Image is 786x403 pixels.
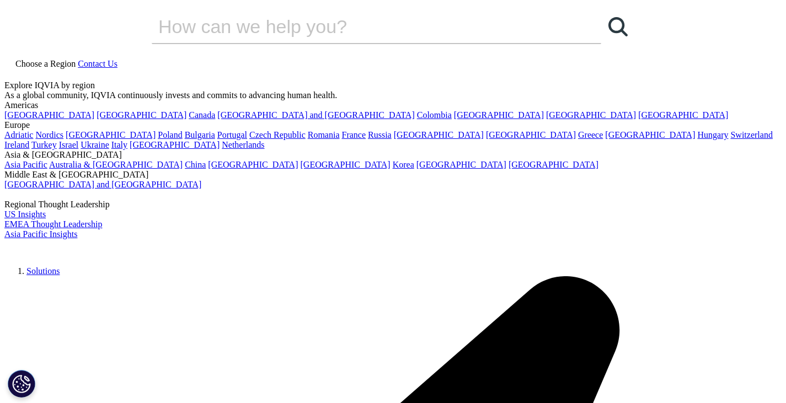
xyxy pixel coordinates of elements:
a: Italy [111,140,127,149]
div: Explore IQVIA by region [4,80,782,90]
a: US Insights [4,209,46,219]
a: China [185,160,206,169]
a: Ireland [4,140,29,149]
a: Poland [158,130,182,139]
a: [GEOGRAPHIC_DATA] [638,110,728,120]
a: Portugal [217,130,247,139]
button: Definições de cookies [8,370,35,397]
input: Search [152,10,570,43]
a: [GEOGRAPHIC_DATA] [4,110,94,120]
a: Netherlands [222,140,264,149]
a: [GEOGRAPHIC_DATA] [130,140,220,149]
a: Ukraine [81,140,109,149]
a: Hungary [697,130,728,139]
a: [GEOGRAPHIC_DATA] and [GEOGRAPHIC_DATA] [4,180,201,189]
a: Korea [393,160,414,169]
a: Solutions [26,266,60,276]
a: [GEOGRAPHIC_DATA] [605,130,695,139]
div: Regional Thought Leadership [4,200,782,209]
a: EMEA Thought Leadership [4,219,102,229]
a: France [342,130,366,139]
div: Middle East & [GEOGRAPHIC_DATA] [4,170,782,180]
a: [GEOGRAPHIC_DATA] [208,160,298,169]
a: [GEOGRAPHIC_DATA] [301,160,391,169]
a: Bulgaria [185,130,215,139]
svg: Search [608,17,628,36]
img: IQVIA Healthcare Information Technology and Pharma Clinical Research Company [4,239,93,255]
a: Australia & [GEOGRAPHIC_DATA] [49,160,183,169]
a: Contact Us [78,59,117,68]
div: Asia & [GEOGRAPHIC_DATA] [4,150,782,160]
a: Asia Pacific Insights [4,229,77,239]
a: [GEOGRAPHIC_DATA] [454,110,544,120]
a: Israel [59,140,79,149]
a: Switzerland [730,130,772,139]
a: Canada [189,110,215,120]
a: [GEOGRAPHIC_DATA] [66,130,156,139]
a: Adriatic [4,130,33,139]
a: Nordics [35,130,63,139]
a: Asia Pacific [4,160,47,169]
a: Czech Republic [249,130,306,139]
div: Europe [4,120,782,130]
a: Colombia [417,110,452,120]
a: [GEOGRAPHIC_DATA] [416,160,506,169]
a: Greece [578,130,603,139]
a: [GEOGRAPHIC_DATA] [394,130,484,139]
div: As a global community, IQVIA continuously invests and commits to advancing human health. [4,90,782,100]
a: Romania [308,130,340,139]
div: Americas [4,100,782,110]
span: Choose a Region [15,59,76,68]
a: [GEOGRAPHIC_DATA] [509,160,598,169]
a: Turkey [31,140,57,149]
a: [GEOGRAPHIC_DATA] [546,110,636,120]
a: Russia [368,130,392,139]
a: Search [601,10,634,43]
a: [GEOGRAPHIC_DATA] [486,130,576,139]
a: [GEOGRAPHIC_DATA] [97,110,186,120]
a: [GEOGRAPHIC_DATA] and [GEOGRAPHIC_DATA] [217,110,414,120]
